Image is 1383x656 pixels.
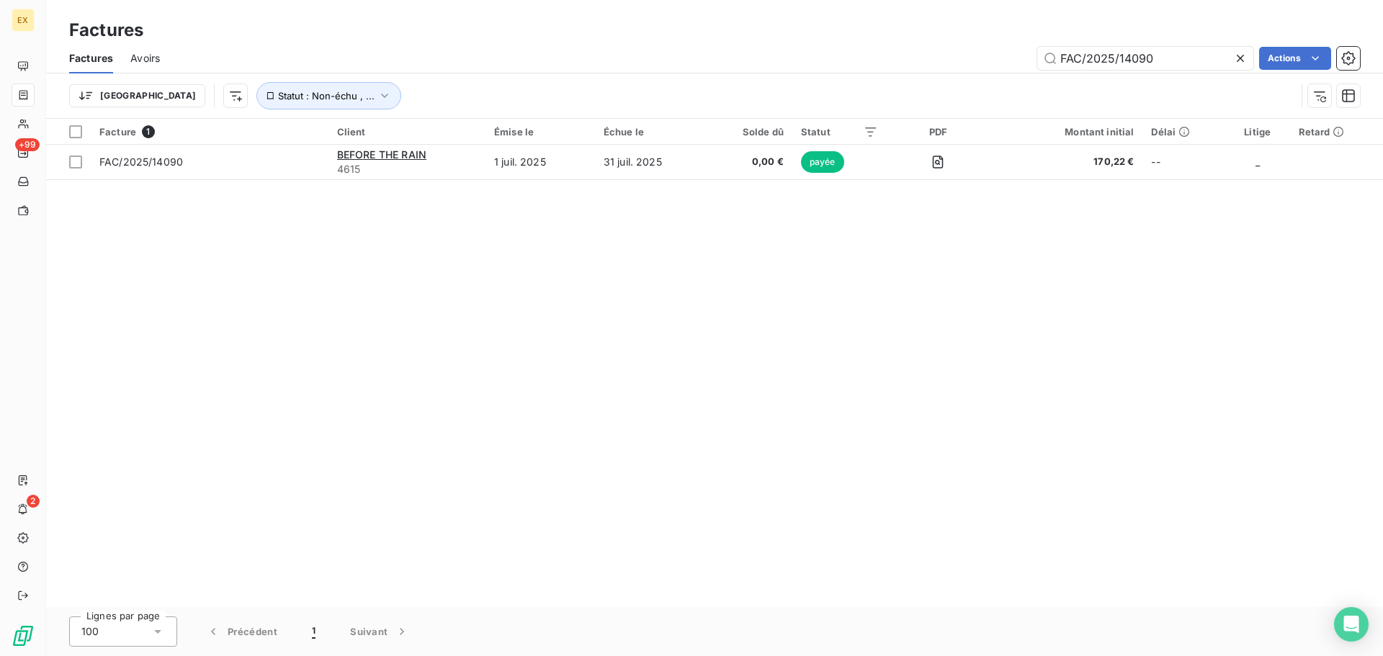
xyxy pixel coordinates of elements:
button: Statut : Non-échu , ... [256,82,401,109]
div: EX [12,9,35,32]
button: Suivant [333,616,426,647]
button: Actions [1259,47,1331,70]
span: payée [801,151,844,173]
span: 100 [81,624,99,639]
span: BEFORE THE RAIN [337,148,426,161]
span: 170,22 € [998,155,1134,169]
span: Facture [99,126,136,138]
div: Délai [1151,126,1216,138]
h3: Factures [69,17,143,43]
img: Logo LeanPay [12,624,35,647]
div: Litige [1234,126,1281,138]
div: Client [337,126,477,138]
button: Précédent [189,616,295,647]
div: Retard [1299,126,1374,138]
td: 1 juil. 2025 [485,145,595,179]
span: Statut : Non-échu , ... [278,90,375,102]
td: -- [1142,145,1225,179]
td: 31 juil. 2025 [595,145,706,179]
button: 1 [295,616,333,647]
input: Rechercher [1037,47,1253,70]
div: Émise le [494,126,586,138]
span: 1 [142,125,155,138]
span: +99 [15,138,40,151]
button: [GEOGRAPHIC_DATA] [69,84,205,107]
div: Open Intercom Messenger [1334,607,1369,642]
span: 4615 [337,162,477,176]
div: Statut [801,126,878,138]
span: Factures [69,51,113,66]
span: _ [1256,156,1260,168]
span: FAC/2025/14090 [99,156,183,168]
a: +99 [12,141,34,164]
div: Échue le [604,126,697,138]
span: 0,00 € [715,155,784,169]
span: Avoirs [130,51,160,66]
span: 2 [27,495,40,508]
div: PDF [895,126,981,138]
div: Montant initial [998,126,1134,138]
div: Solde dû [715,126,784,138]
span: 1 [312,624,315,639]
